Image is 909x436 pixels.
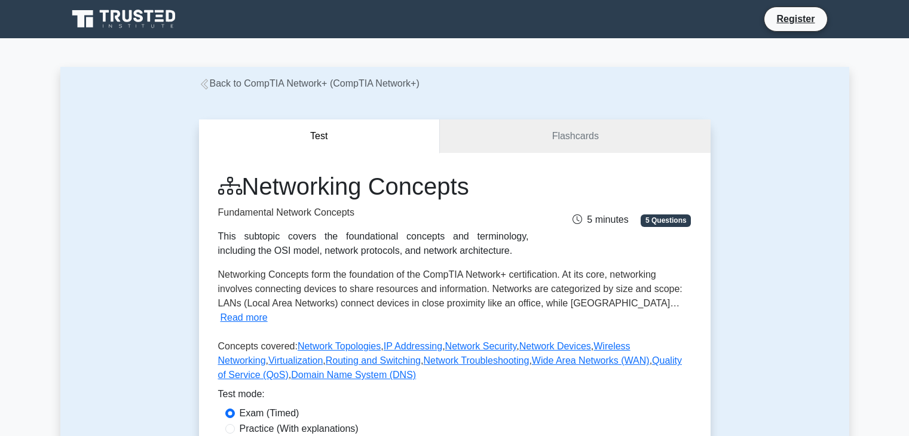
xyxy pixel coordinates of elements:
label: Exam (Timed) [240,406,299,420]
a: Back to CompTIA Network+ (CompTIA Network+) [199,78,420,88]
a: Virtualization [268,355,323,366]
a: Network Security [445,341,517,351]
div: This subtopic covers the foundational concepts and terminology, including the OSI model, network ... [218,229,529,258]
p: Concepts covered: , , , , , , , , , , [218,339,691,387]
span: 5 minutes [573,214,628,225]
button: Test [199,119,440,153]
span: 5 Questions [641,214,691,226]
a: Network Devices [519,341,591,351]
a: Domain Name System (DNS) [291,370,416,380]
a: Wide Area Networks (WAN) [532,355,650,366]
a: Routing and Switching [326,355,421,366]
label: Practice (With explanations) [240,422,359,436]
a: Network Troubleshooting [423,355,529,366]
a: Flashcards [440,119,710,153]
div: Test mode: [218,387,691,406]
a: Network Topologies [298,341,381,351]
a: IP Addressing [384,341,442,351]
p: Fundamental Network Concepts [218,205,529,220]
button: Read more [221,311,268,325]
span: Networking Concepts form the foundation of the CompTIA Network+ certification. At its core, netwo... [218,269,682,308]
h1: Networking Concepts [218,172,529,201]
a: Register [769,11,822,26]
